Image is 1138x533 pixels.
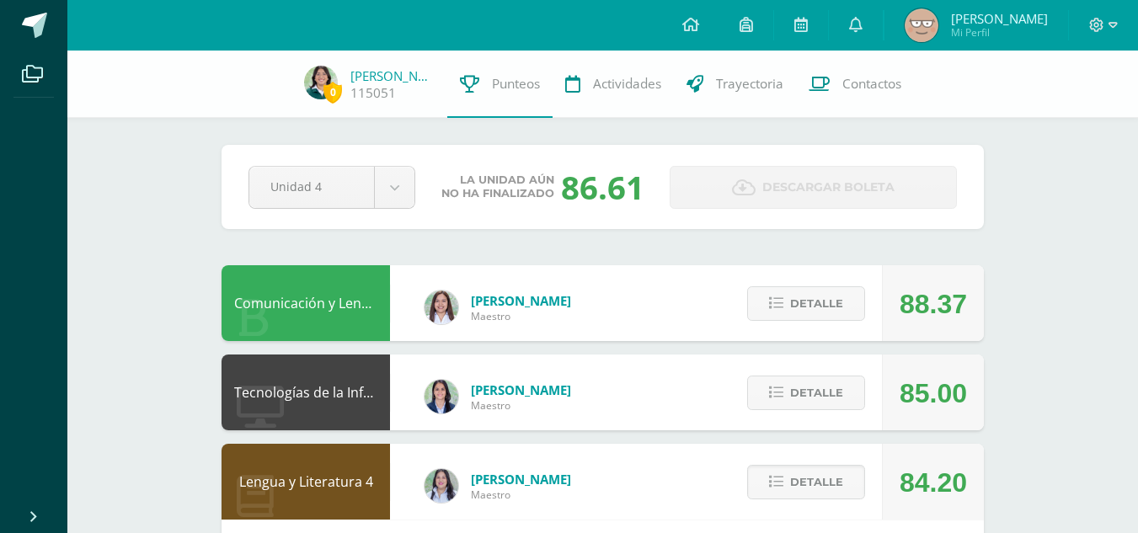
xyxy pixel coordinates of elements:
[762,167,895,208] span: Descargar boleta
[425,380,458,413] img: 7489ccb779e23ff9f2c3e89c21f82ed0.png
[905,8,938,42] img: 66e65aae75ac9ec1477066b33491d903.png
[350,84,396,102] a: 115051
[747,286,865,321] button: Detalle
[471,292,571,309] span: [PERSON_NAME]
[900,266,967,342] div: 88.37
[790,377,843,408] span: Detalle
[790,466,843,498] span: Detalle
[323,82,342,103] span: 0
[553,51,674,118] a: Actividades
[951,25,1048,40] span: Mi Perfil
[796,51,914,118] a: Contactos
[425,469,458,503] img: df6a3bad71d85cf97c4a6d1acf904499.png
[900,445,967,520] div: 84.20
[270,167,353,206] span: Unidad 4
[492,75,540,93] span: Punteos
[951,10,1048,27] span: [PERSON_NAME]
[471,381,571,398] span: [PERSON_NAME]
[900,355,967,431] div: 85.00
[561,165,644,209] div: 86.61
[674,51,796,118] a: Trayectoria
[222,354,390,430] div: Tecnologías de la Información y la Comunicación 4
[471,398,571,413] span: Maestro
[350,67,435,84] a: [PERSON_NAME]
[441,173,554,200] span: La unidad aún no ha finalizado
[249,167,414,208] a: Unidad 4
[471,471,571,488] span: [PERSON_NAME]
[447,51,553,118] a: Punteos
[747,465,865,499] button: Detalle
[222,265,390,341] div: Comunicación y Lenguaje L3 Inglés 4
[716,75,783,93] span: Trayectoria
[222,444,390,520] div: Lengua y Literatura 4
[471,309,571,323] span: Maestro
[471,488,571,502] span: Maestro
[842,75,901,93] span: Contactos
[747,376,865,410] button: Detalle
[425,290,458,324] img: acecb51a315cac2de2e3deefdb732c9f.png
[304,66,338,99] img: d477a1c2d131b93d112cd31d26bdb099.png
[790,288,843,319] span: Detalle
[593,75,661,93] span: Actividades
